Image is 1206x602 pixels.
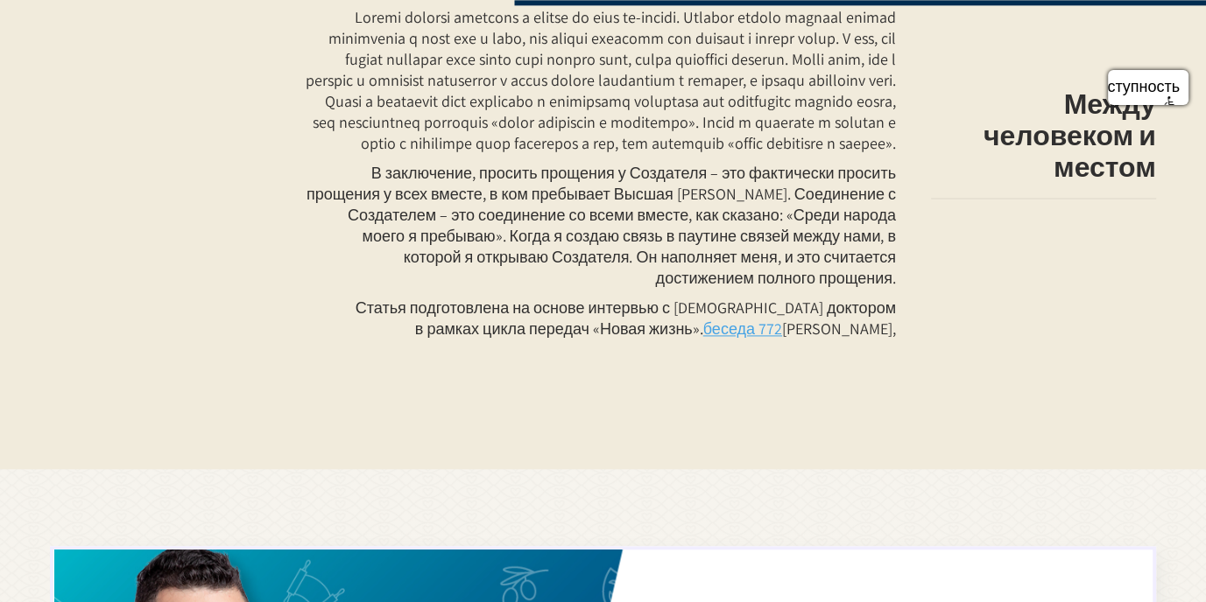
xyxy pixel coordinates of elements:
font: Статья подготовлена ​​на основе интервью с [DEMOGRAPHIC_DATA] доктором [PERSON_NAME], [356,297,896,339]
a: беседа 772 [703,318,782,339]
font: В заключение, просить прощения у Создателя – это фактически просить прощения у всех вместе, в ком... [307,163,896,288]
font: Loremi dolorsi ametcons a elitse do eius te-incidi. Utlabor etdolo magnaal enimad minimvenia q no... [306,7,896,153]
font: доступность [1090,78,1180,95]
img: доступность [1164,96,1180,112]
a: доступность [1108,70,1188,105]
iframe: fb:share_button Социальный плагин Facebook [931,209,987,227]
font: в рамках цикла передач «Новая жизнь». [415,318,703,339]
font: Между человеком и местом [984,85,1156,185]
